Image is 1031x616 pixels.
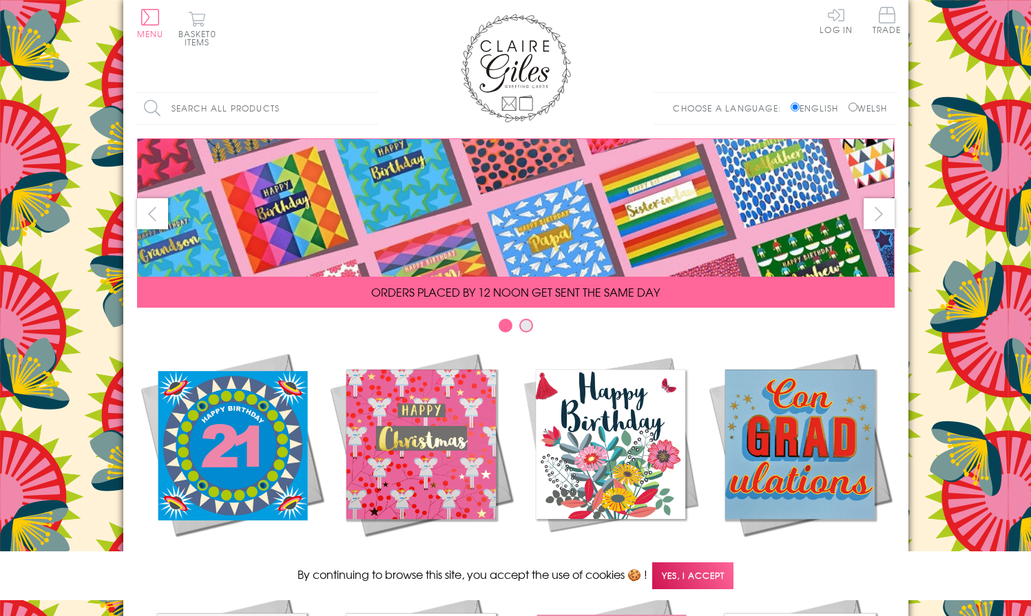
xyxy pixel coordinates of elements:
[178,11,216,46] button: Basket0 items
[185,28,216,48] span: 0 items
[137,350,326,566] a: New Releases
[326,350,516,566] a: Christmas
[386,549,456,566] span: Christmas
[519,319,533,332] button: Carousel Page 2
[137,198,168,229] button: prev
[848,102,888,114] label: Welsh
[516,350,705,566] a: Birthdays
[705,350,895,566] a: Academic
[848,103,857,111] input: Welsh
[364,93,378,124] input: Search
[577,549,643,566] span: Birthdays
[186,549,276,566] span: New Releases
[791,103,800,111] input: English
[137,318,895,339] div: Carousel Pagination
[820,7,853,34] a: Log In
[137,93,378,124] input: Search all products
[873,7,902,34] span: Trade
[371,284,660,300] span: ORDERS PLACED BY 12 NOON GET SENT THE SAME DAY
[461,14,571,123] img: Claire Giles Greetings Cards
[791,102,845,114] label: English
[864,198,895,229] button: next
[673,102,788,114] p: Choose a language:
[652,562,733,589] span: Yes, I accept
[764,549,835,566] span: Academic
[137,28,164,40] span: Menu
[137,9,164,38] button: Menu
[499,319,512,332] button: Carousel Page 1 (Current Slide)
[873,7,902,36] a: Trade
